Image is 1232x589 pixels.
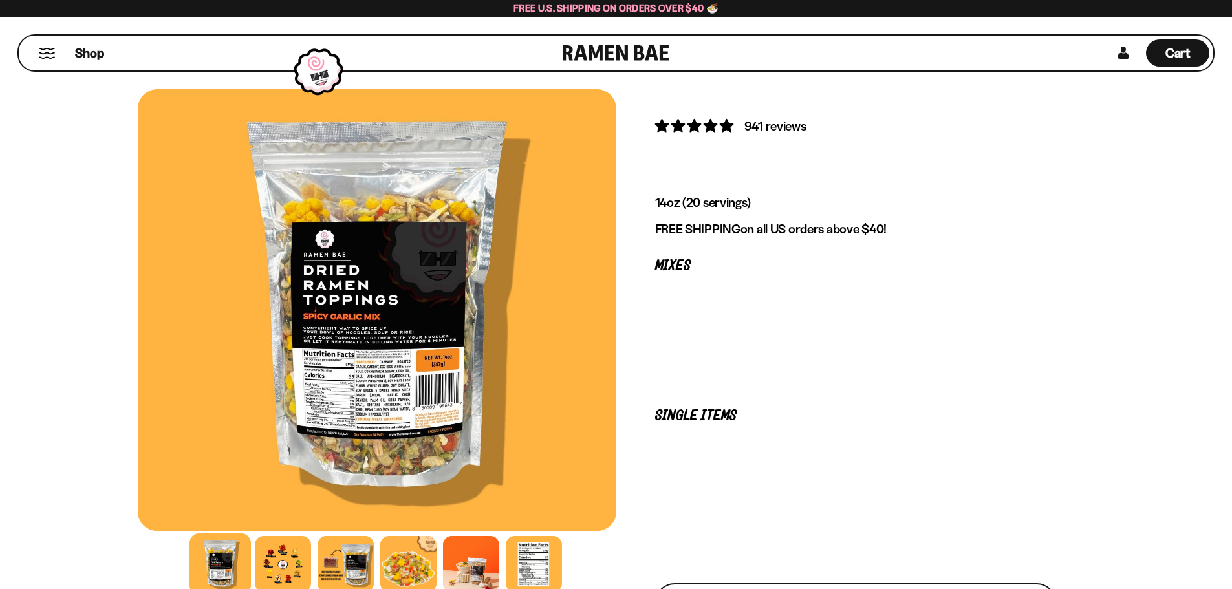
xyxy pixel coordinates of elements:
[655,410,1056,422] p: Single Items
[1146,36,1209,70] a: Cart
[75,45,104,62] span: Shop
[75,39,104,67] a: Shop
[513,2,719,14] span: Free U.S. Shipping on Orders over $40 🍜
[1165,45,1191,61] span: Cart
[655,221,1056,237] p: on all US orders above $40!
[744,118,806,134] span: 941 reviews
[655,118,736,134] span: 4.75 stars
[655,221,740,237] strong: FREE SHIPPING
[655,260,1056,272] p: Mixes
[38,48,56,59] button: Mobile Menu Trigger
